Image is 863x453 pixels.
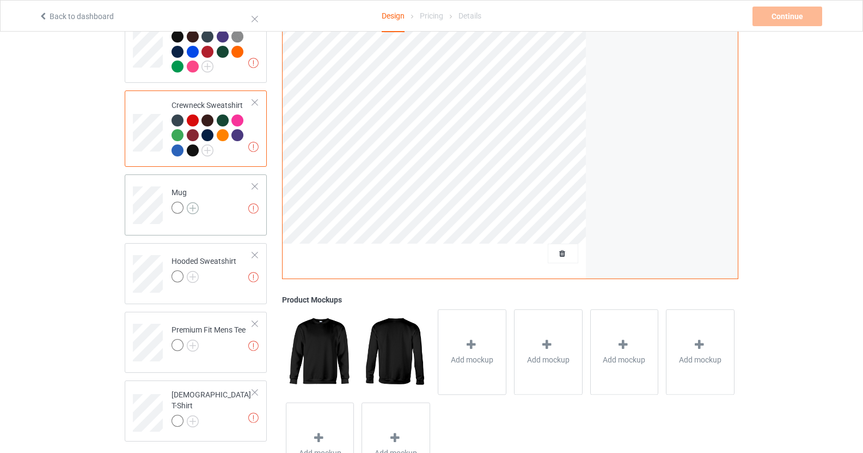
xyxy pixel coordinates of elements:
[172,187,199,213] div: Mug
[125,7,267,83] div: Youth T-Shirt
[679,355,721,366] span: Add mockup
[248,203,259,214] img: exclamation icon
[231,31,243,43] img: heather_texture.png
[187,271,199,283] img: svg+xml;base64,PD94bWwgdmVyc2lvbj0iMS4wIiBlbmNvZGluZz0iVVRGLTgiPz4KPHN2ZyB3aWR0aD0iMjJweCIgaGVpZ2...
[248,58,259,68] img: exclamation icon
[514,310,583,395] div: Add mockup
[187,340,199,352] img: svg+xml;base64,PD94bWwgdmVyc2lvbj0iMS4wIiBlbmNvZGluZz0iVVRGLTgiPz4KPHN2ZyB3aWR0aD0iMjJweCIgaGVpZ2...
[125,312,267,373] div: Premium Fit Mens Tee
[603,355,645,366] span: Add mockup
[458,1,481,31] div: Details
[172,389,253,426] div: [DEMOGRAPHIC_DATA] T-Shirt
[527,355,570,366] span: Add mockup
[666,310,735,395] div: Add mockup
[125,243,267,304] div: Hooded Sweatshirt
[362,310,430,395] img: regular.jpg
[39,12,114,21] a: Back to dashboard
[201,144,213,156] img: svg+xml;base64,PD94bWwgdmVyc2lvbj0iMS4wIiBlbmNvZGluZz0iVVRGLTgiPz4KPHN2ZyB3aWR0aD0iMjJweCIgaGVpZ2...
[125,380,267,442] div: [DEMOGRAPHIC_DATA] T-Shirt
[590,310,659,395] div: Add mockup
[172,100,253,156] div: Crewneck Sweatshirt
[248,272,259,282] img: exclamation icon
[420,1,443,31] div: Pricing
[201,61,213,73] img: svg+xml;base64,PD94bWwgdmVyc2lvbj0iMS4wIiBlbmNvZGluZz0iVVRGLTgiPz4KPHN2ZyB3aWR0aD0iMjJweCIgaGVpZ2...
[187,202,199,214] img: svg+xml;base64,PD94bWwgdmVyc2lvbj0iMS4wIiBlbmNvZGluZz0iVVRGLTgiPz4KPHN2ZyB3aWR0aD0iMjJweCIgaGVpZ2...
[187,415,199,427] img: svg+xml;base64,PD94bWwgdmVyc2lvbj0iMS4wIiBlbmNvZGluZz0iVVRGLTgiPz4KPHN2ZyB3aWR0aD0iMjJweCIgaGVpZ2...
[248,142,259,152] img: exclamation icon
[172,16,253,72] div: Youth T-Shirt
[125,90,267,167] div: Crewneck Sweatshirt
[382,1,405,32] div: Design
[248,341,259,351] img: exclamation icon
[282,295,738,306] div: Product Mockups
[172,256,236,282] div: Hooded Sweatshirt
[286,310,354,395] img: regular.jpg
[451,355,493,366] span: Add mockup
[248,413,259,423] img: exclamation icon
[172,324,246,351] div: Premium Fit Mens Tee
[438,310,506,395] div: Add mockup
[125,174,267,235] div: Mug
